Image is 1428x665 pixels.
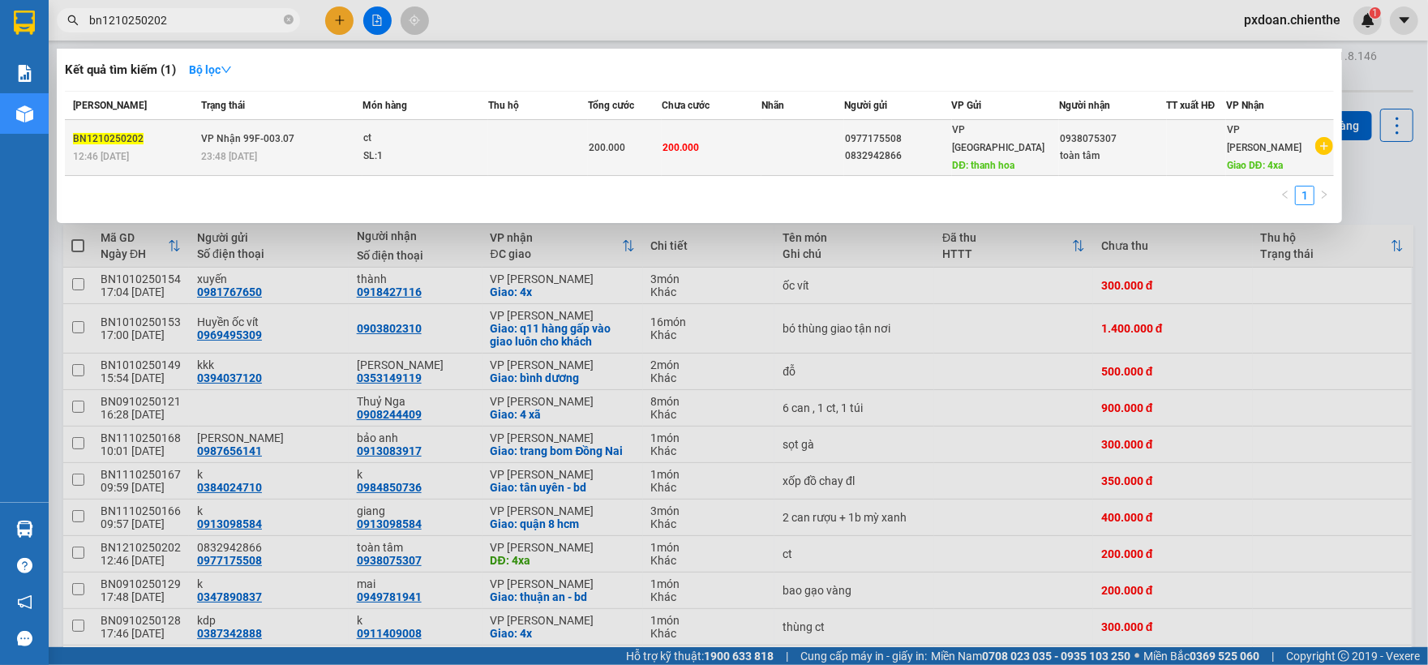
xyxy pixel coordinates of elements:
span: [PERSON_NAME] [73,100,147,111]
li: Next Page [1314,186,1334,205]
span: down [221,64,232,75]
span: plus-circle [1315,137,1333,155]
span: right [1319,190,1329,199]
img: logo-vxr [14,11,35,35]
h3: Kết quả tìm kiếm ( 1 ) [65,62,176,79]
span: VP [PERSON_NAME] [1227,124,1301,153]
span: 12:46 [DATE] [73,151,129,162]
span: Giao DĐ: 4xa [1227,160,1283,171]
span: TT xuất HĐ [1167,100,1216,111]
span: BN1210250202 [73,133,144,144]
span: VP Gửi [952,100,982,111]
span: left [1280,190,1290,199]
div: 0832942866 [845,148,951,165]
span: Thu hộ [488,100,519,111]
span: question-circle [17,558,32,573]
span: DĐ: thanh hoa [953,160,1015,171]
img: solution-icon [16,65,33,82]
span: message [17,631,32,646]
div: toàn tâm [1060,148,1166,165]
span: 200.000 [589,142,625,153]
span: Tổng cước [588,100,634,111]
span: 23:48 [DATE] [201,151,257,162]
span: close-circle [284,13,294,28]
a: 1 [1296,187,1314,204]
span: search [67,15,79,26]
button: right [1314,186,1334,205]
span: close-circle [284,15,294,24]
button: left [1276,186,1295,205]
span: Chưa cước [662,100,710,111]
span: notification [17,594,32,610]
span: Trạng thái [201,100,245,111]
input: Tìm tên, số ĐT hoặc mã đơn [89,11,281,29]
img: warehouse-icon [16,105,33,122]
button: Bộ lọcdown [176,57,245,83]
li: 1 [1295,186,1314,205]
div: ct [363,130,485,148]
span: Món hàng [362,100,407,111]
strong: Bộ lọc [189,63,232,76]
span: Người gửi [844,100,887,111]
span: Nhãn [761,100,784,111]
span: Người nhận [1059,100,1110,111]
span: 200.000 [663,142,699,153]
div: SL: 1 [363,148,485,165]
div: 0977175508 [845,131,951,148]
div: 0938075307 [1060,131,1166,148]
span: VP Nhận 99F-003.07 [201,133,294,144]
li: Previous Page [1276,186,1295,205]
img: warehouse-icon [16,521,33,538]
span: VP [GEOGRAPHIC_DATA] [953,124,1045,153]
span: VP Nhận [1226,100,1264,111]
